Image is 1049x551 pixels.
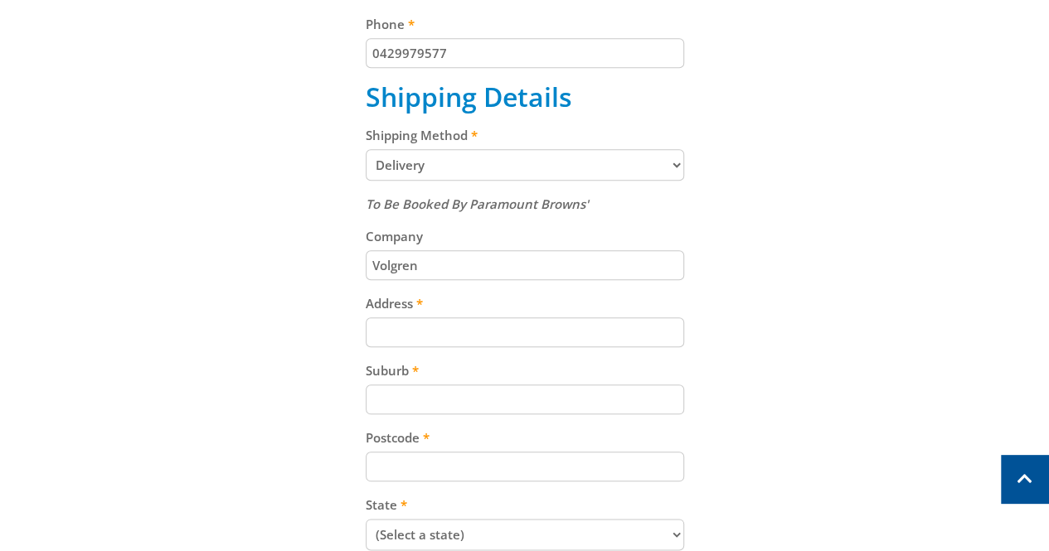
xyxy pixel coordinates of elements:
[366,196,589,212] em: To Be Booked By Paramount Browns'
[366,293,684,313] label: Address
[366,81,684,113] h2: Shipping Details
[366,149,684,181] select: Please select a shipping method.
[366,360,684,380] label: Suburb
[366,384,684,414] input: Please enter your suburb.
[366,317,684,347] input: Please enter your address.
[366,38,684,68] input: Please enter your telephone number.
[366,428,684,447] label: Postcode
[366,495,684,515] label: State
[366,452,684,481] input: Please enter your postcode.
[366,519,684,550] select: Please select your state.
[366,125,684,145] label: Shipping Method
[366,226,684,246] label: Company
[366,14,684,34] label: Phone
